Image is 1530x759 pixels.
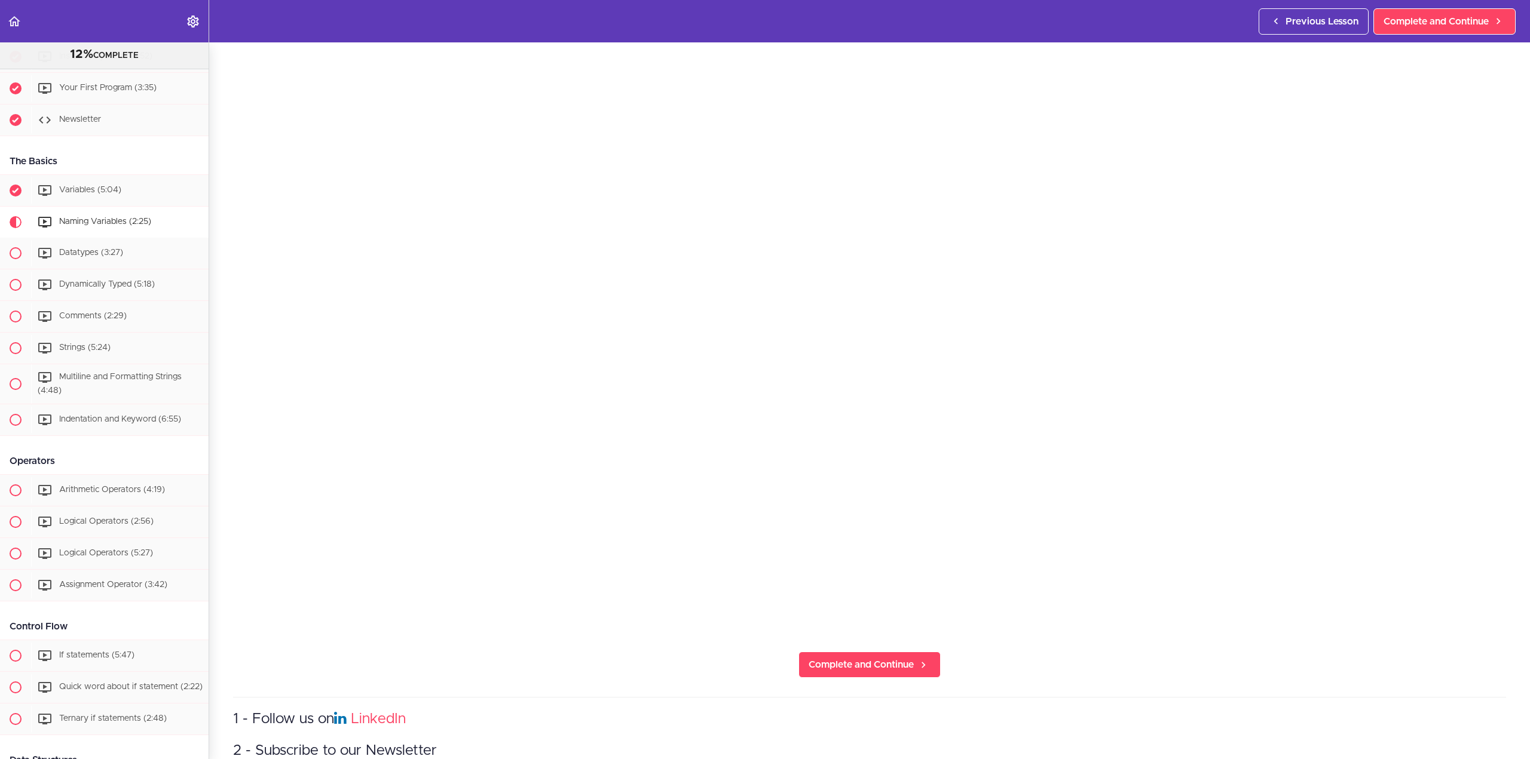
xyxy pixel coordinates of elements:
[59,485,165,494] span: Arithmetic Operators (4:19)
[59,84,157,92] span: Your First Program (3:35)
[1286,14,1358,29] span: Previous Lesson
[38,373,182,395] span: Multiline and Formatting Strings (4:48)
[15,47,194,63] div: COMPLETE
[1384,14,1489,29] span: Complete and Continue
[186,14,200,29] svg: Settings Menu
[59,651,134,659] span: If statements (5:47)
[59,280,155,288] span: Dynamically Typed (5:18)
[59,549,153,557] span: Logical Operators (5:27)
[59,683,203,691] span: Quick word about if statement (2:22)
[59,580,167,589] span: Assignment Operator (3:42)
[351,712,406,726] a: LinkedIn
[59,343,111,352] span: Strings (5:24)
[233,709,1506,729] h3: 1 - Follow us on
[70,48,93,60] span: 12%
[59,714,167,723] span: Ternary if statements (2:48)
[1259,8,1369,35] a: Previous Lesson
[7,14,22,29] svg: Back to course curriculum
[59,517,154,526] span: Logical Operators (2:56)
[59,248,123,257] span: Datatypes (3:27)
[59,217,151,226] span: Naming Variables (2:25)
[1373,8,1516,35] a: Complete and Continue
[59,186,121,194] span: Variables (5:04)
[59,115,101,124] span: Newsletter
[59,415,181,423] span: Indentation and Keyword (6:55)
[59,312,127,320] span: Comments (2:29)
